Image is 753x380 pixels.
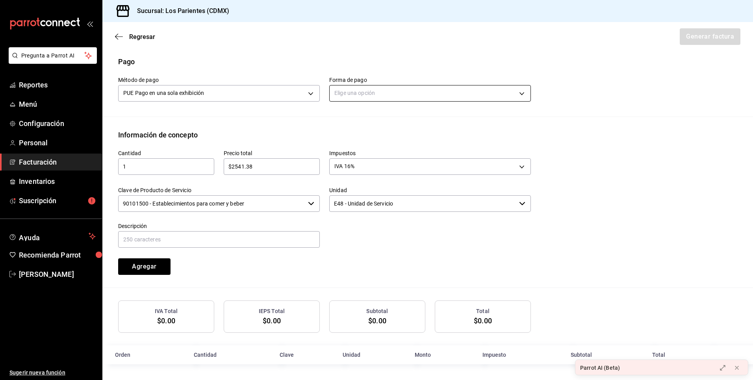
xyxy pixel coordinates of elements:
[263,317,281,325] span: $0.00
[21,52,85,60] span: Pregunta a Parrot AI
[19,269,96,280] span: [PERSON_NAME]
[329,195,516,212] input: Elige una opción
[6,57,97,65] a: Pregunta a Parrot AI
[118,195,305,212] input: Elige una opción
[329,85,531,102] div: Elige una opción
[118,223,320,228] label: Descripción
[19,99,96,109] span: Menú
[19,157,96,167] span: Facturación
[157,317,175,325] span: $0.00
[19,118,96,129] span: Configuración
[19,176,96,187] span: Inventarios
[9,47,97,64] button: Pregunta a Parrot AI
[189,345,275,364] th: Cantidad
[224,150,320,156] label: Precio total
[123,89,204,97] span: PUE Pago en una sola exhibición
[566,345,647,364] th: Subtotal
[118,56,135,67] div: Pago
[118,130,198,140] div: Información de concepto
[118,150,214,156] label: Cantidad
[275,345,338,364] th: Clave
[102,345,189,364] th: Orden
[410,345,478,364] th: Monto
[478,345,566,364] th: Impuesto
[19,137,96,148] span: Personal
[118,231,320,248] input: 250 caracteres
[476,307,490,315] h3: Total
[580,364,620,372] div: Parrot AI (Beta)
[338,345,410,364] th: Unidad
[19,250,96,260] span: Recomienda Parrot
[115,33,155,41] button: Regresar
[259,307,285,315] h3: IEPS Total
[334,162,354,170] span: IVA 16%
[118,77,320,82] label: Método de pago
[131,6,229,16] h3: Sucursal: Los Parientes (CDMX)
[366,307,388,315] h3: Subtotal
[19,80,96,90] span: Reportes
[129,33,155,41] span: Regresar
[118,187,320,193] label: Clave de Producto de Servicio
[9,369,96,377] span: Sugerir nueva función
[224,162,320,171] input: $0.00
[329,150,531,156] label: Impuestos
[19,195,96,206] span: Suscripción
[329,77,531,82] label: Forma de pago
[329,187,531,193] label: Unidad
[118,258,171,275] button: Agregar
[19,232,85,241] span: Ayuda
[647,345,707,364] th: Total
[474,317,492,325] span: $0.00
[155,307,178,315] h3: IVA Total
[87,20,93,27] button: open_drawer_menu
[368,317,386,325] span: $0.00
